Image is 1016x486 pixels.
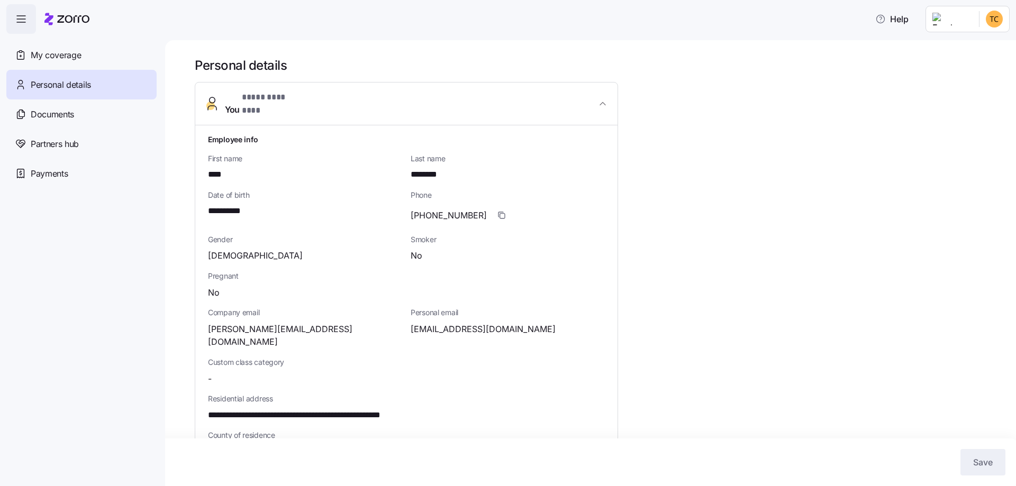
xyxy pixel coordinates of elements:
span: Save [973,456,993,469]
span: Last name [411,153,605,164]
span: Phone [411,190,605,200]
span: Date of birth [208,190,402,200]
a: My coverage [6,40,157,70]
span: [PHONE_NUMBER] [411,209,487,222]
span: Help [875,13,909,25]
a: Documents [6,99,157,129]
span: You [225,91,302,116]
h1: Personal details [195,57,1001,74]
span: No [208,286,220,299]
span: - [208,372,212,386]
span: My coverage [31,49,81,62]
span: Personal details [31,78,91,91]
span: [DEMOGRAPHIC_DATA] [208,249,303,262]
span: First name [208,153,402,164]
span: Gender [208,234,402,245]
span: County of residence [208,430,605,441]
span: Residential address [208,393,605,404]
span: Partners hub [31,137,79,151]
img: f7a87638aec60f52d360b8d5cf3b4b60 [986,11,1003,27]
span: Pregnant [208,271,605,281]
span: Documents [31,108,74,121]
span: Smoker [411,234,605,245]
span: Payments [31,167,68,180]
span: Personal email [411,307,605,318]
button: Help [867,8,917,30]
span: [EMAIL_ADDRESS][DOMAIN_NAME] [411,323,556,336]
button: Save [960,449,1005,475]
span: [PERSON_NAME][EMAIL_ADDRESS][DOMAIN_NAME] [208,323,402,349]
span: No [411,249,422,262]
h1: Employee info [208,134,605,145]
span: Company email [208,307,402,318]
a: Partners hub [6,129,157,159]
a: Personal details [6,70,157,99]
img: Employer logo [932,13,970,25]
span: Custom class category [208,357,402,368]
a: Payments [6,159,157,188]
